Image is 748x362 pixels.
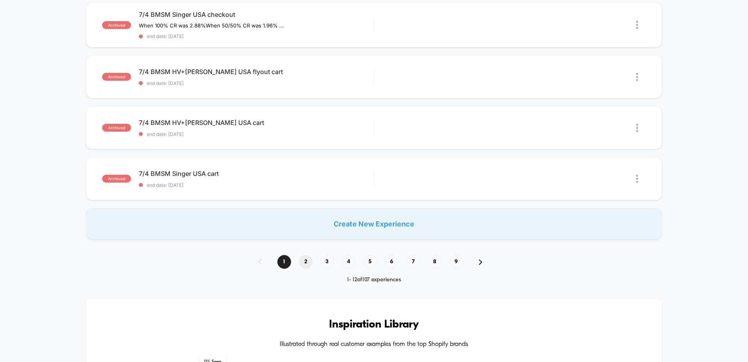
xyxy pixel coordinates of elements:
img: close [636,21,638,29]
span: end date: [DATE] [139,80,374,86]
span: 7/4 BMSM HV+[PERSON_NAME] USA flyout cart [139,68,374,76]
img: close [636,124,638,132]
span: 9 [450,255,463,269]
h3: Inspiration Library [110,319,638,331]
span: 6 [385,255,399,269]
div: 1 - 12 of 107 experiences [250,277,498,283]
img: close [636,175,638,183]
span: 1 [277,255,291,269]
span: 7 [406,255,420,269]
span: 8 [428,255,442,269]
img: close [636,73,638,81]
div: Create New Experience [86,208,662,239]
span: 7/4 BMSM HV+[PERSON_NAME] USA cart [139,119,374,127]
span: 3 [320,255,334,269]
span: archived [102,175,131,183]
span: When 100% CR was 2.88%When 50/50% CR was 1.96% (+230% uplift in CR). changed to 100% on 7/1 [139,22,284,29]
span: 2 [299,255,313,269]
span: 7/4 BMSM Singer USA cart [139,170,374,177]
span: archived [102,73,131,81]
span: archived [102,21,131,29]
span: 7/4 BMSM Singer USA checkout [139,11,374,18]
span: archived [102,124,131,132]
span: 5 [363,255,377,269]
span: end date: [DATE] [139,33,374,39]
span: 4 [342,255,356,269]
h4: Illustrated through real customer examples from the top Shopify brands [110,341,638,348]
img: pagination forward [479,259,482,265]
span: end date: [DATE] [139,182,374,188]
span: end date: [DATE] [139,131,374,137]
